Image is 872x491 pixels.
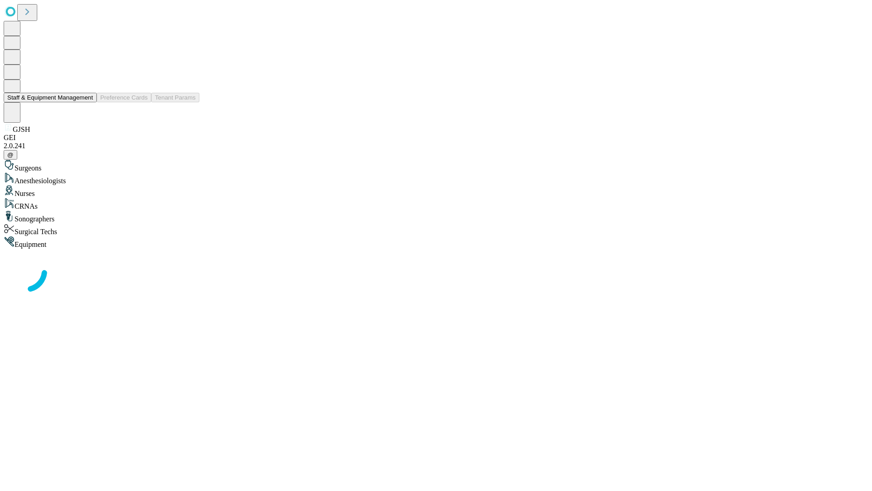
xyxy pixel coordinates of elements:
[97,93,151,102] button: Preference Cards
[4,142,868,150] div: 2.0.241
[4,223,868,236] div: Surgical Techs
[4,93,97,102] button: Staff & Equipment Management
[7,151,14,158] span: @
[4,185,868,198] div: Nurses
[13,125,30,133] span: GJSH
[4,160,868,172] div: Surgeons
[4,150,17,160] button: @
[151,93,199,102] button: Tenant Params
[4,134,868,142] div: GEI
[4,210,868,223] div: Sonographers
[4,172,868,185] div: Anesthesiologists
[4,236,868,249] div: Equipment
[4,198,868,210] div: CRNAs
